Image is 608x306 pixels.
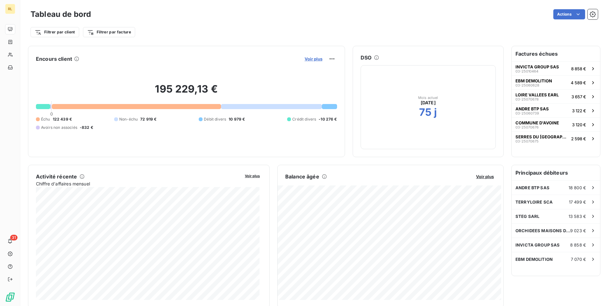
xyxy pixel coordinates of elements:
[119,116,138,122] span: Non-échu
[515,139,539,143] span: 03-25070675
[361,54,371,61] h6: DSO
[50,111,53,116] span: 0
[515,242,560,247] span: INVICTA GROUP SAS
[571,94,586,99] span: 3 657 €
[31,27,79,37] button: Filtrer par client
[515,228,570,233] span: ORCHIDEES MAISONS DE VIN SA
[305,56,322,61] span: Voir plus
[571,80,586,85] span: 4 589 €
[285,173,319,180] h6: Balance âgée
[53,116,72,122] span: 122 439 €
[243,173,262,178] button: Voir plus
[571,136,586,141] span: 2 598 €
[36,173,77,180] h6: Activité récente
[571,257,586,262] span: 7 070 €
[140,116,156,122] span: 72 919 €
[515,214,539,219] span: STEG SARL
[572,122,586,127] span: 3 120 €
[419,106,432,119] h2: 75
[515,64,559,69] span: INVICTA GROUP SAS
[515,134,569,139] span: SERRES DU [GEOGRAPHIC_DATA]
[515,199,553,205] span: TERRYLOIRE SCA
[512,117,600,131] button: COMMUNE D'AVOINE03-250706763 120 €
[31,9,91,20] h3: Tableau de bord
[36,55,72,63] h6: Encours client
[41,125,77,130] span: Avoirs non associés
[512,89,600,103] button: LOIRE VALLEES EARL03-250706783 657 €
[36,83,337,102] h2: 195 229,13 €
[570,228,586,233] span: 9 023 €
[512,61,600,75] button: INVICTA GROUP SAS03-250104648 858 €
[476,174,494,179] span: Voir plus
[245,174,260,178] span: Voir plus
[512,46,600,61] h6: Factures échues
[515,97,539,101] span: 03-25070678
[292,116,316,122] span: Crédit divers
[421,100,436,106] span: [DATE]
[5,292,15,302] img: Logo LeanPay
[570,242,586,247] span: 8 858 €
[80,125,93,130] span: -832 €
[515,106,549,111] span: ANDRE BTP SAS
[204,116,226,122] span: Débit divers
[319,116,337,122] span: -10 276 €
[512,131,600,145] button: SERRES DU [GEOGRAPHIC_DATA]03-250706752 598 €
[569,199,586,205] span: 17 499 €
[571,66,586,71] span: 8 858 €
[515,83,539,87] span: 03-25060628
[569,185,586,190] span: 18 800 €
[418,96,438,100] span: Mois actuel
[569,214,586,219] span: 13 583 €
[515,69,538,73] span: 03-25010464
[434,106,437,119] h2: j
[512,75,600,89] button: EBM DEMOLITION03-250606284 589 €
[5,4,15,14] div: RL
[229,116,245,122] span: 10 979 €
[303,56,324,62] button: Voir plus
[512,103,600,117] button: ANDRE BTP SAS03-250607393 122 €
[83,27,135,37] button: Filtrer par facture
[515,120,559,125] span: COMMUNE D'AVOINE
[10,235,17,240] span: 31
[515,92,559,97] span: LOIRE VALLEES EARL
[586,284,602,300] iframe: Intercom live chat
[515,111,539,115] span: 03-25060739
[572,108,586,113] span: 3 122 €
[512,165,600,180] h6: Principaux débiteurs
[36,180,240,187] span: Chiffre d'affaires mensuel
[515,78,552,83] span: EBM DEMOLITION
[553,9,585,19] button: Actions
[515,125,539,129] span: 03-25070676
[515,185,549,190] span: ANDRE BTP SAS
[474,174,496,179] button: Voir plus
[41,116,50,122] span: Échu
[515,257,553,262] span: EBM DEMOLITION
